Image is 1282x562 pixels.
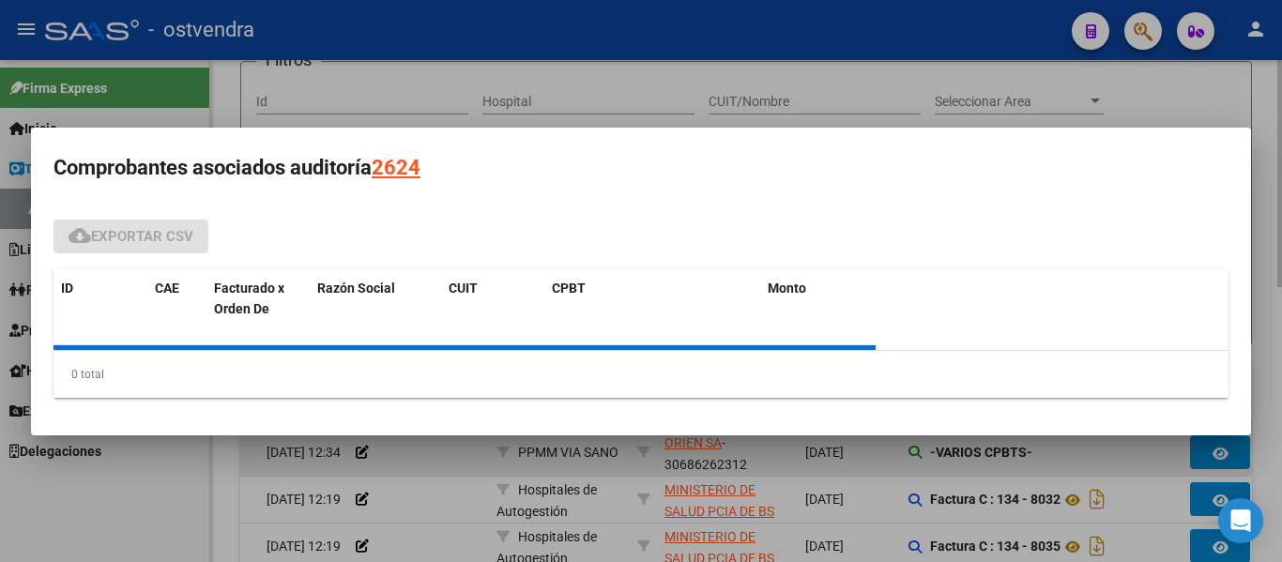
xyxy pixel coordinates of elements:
[544,268,760,351] datatable-header-cell: CPBT
[552,281,586,296] span: CPBT
[206,268,310,351] datatable-header-cell: Facturado x Orden De
[155,281,179,296] span: CAE
[214,281,284,317] span: Facturado x Orden De
[69,228,193,245] span: Exportar CSV
[441,268,544,351] datatable-header-cell: CUIT
[449,281,478,296] span: CUIT
[372,150,420,186] div: 2624
[53,220,208,253] button: Exportar CSV
[61,281,73,296] span: ID
[317,281,395,296] span: Razón Social
[1218,498,1263,543] div: Open Intercom Messenger
[147,268,206,351] datatable-header-cell: CAE
[310,268,441,351] datatable-header-cell: Razón Social
[768,281,806,296] span: Monto
[69,224,91,247] mat-icon: cloud_download
[53,351,1229,398] div: 0 total
[53,268,147,351] datatable-header-cell: ID
[760,268,892,351] datatable-header-cell: Monto
[53,150,1229,186] h3: Comprobantes asociados auditoría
